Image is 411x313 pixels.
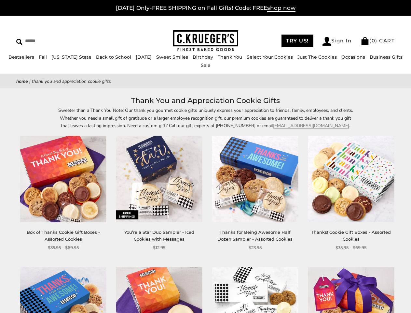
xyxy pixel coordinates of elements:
[32,78,111,84] span: Thank You and Appreciation Cookie Gifts
[48,244,79,251] span: $35.95 - $69.95
[247,54,293,60] a: Select Your Cookies
[16,39,22,45] img: Search
[20,136,106,222] img: Box of Thanks Cookie Gift Boxes - Assorted Cookies
[249,244,262,251] span: $23.95
[361,37,369,45] img: Bag
[297,54,337,60] a: Just The Cookies
[39,54,47,60] a: Fall
[56,107,355,129] p: Sweeter than a Thank You Note! Our thank you gourmet cookie gifts uniquely express your appreciat...
[322,37,352,46] a: Sign In
[116,136,202,222] img: You’re a Star Duo Sampler - Iced Cookies with Messages
[96,54,131,60] a: Back to School
[16,36,103,46] input: Search
[8,54,34,60] a: Bestsellers
[193,54,213,60] a: Birthday
[311,230,391,242] a: Thanks! Cookie Gift Boxes - Assorted Cookies
[27,230,100,242] a: Box of Thanks Cookie Gift Boxes - Assorted Cookies
[201,62,211,68] a: Sale
[341,54,365,60] a: Occasions
[16,78,395,85] nav: breadcrumbs
[218,54,242,60] a: Thank You
[212,136,298,222] img: Thanks for Being Awesome Half Dozen Sampler - Assorted Cookies
[281,35,313,47] a: TRY US!
[16,78,28,84] a: Home
[116,5,295,12] a: [DATE] Only-FREE SHIPPING on Fall Gifts! Code: FREEshop now
[156,54,188,60] a: Sweet Smiles
[361,37,395,44] a: (0) CART
[153,244,165,251] span: $12.95
[322,37,331,46] img: Account
[370,54,403,60] a: Business Gifts
[26,95,385,107] h1: Thank You and Appreciation Cookie Gifts
[336,244,366,251] span: $35.95 - $69.95
[217,230,293,242] a: Thanks for Being Awesome Half Dozen Sampler - Assorted Cookies
[173,30,238,52] img: C.KRUEGER'S
[372,37,376,44] span: 0
[267,5,295,12] span: shop now
[29,78,31,84] span: |
[308,136,394,222] img: Thanks! Cookie Gift Boxes - Assorted Cookies
[136,54,152,60] a: [DATE]
[51,54,91,60] a: [US_STATE] State
[273,123,349,129] a: [EMAIL_ADDRESS][DOMAIN_NAME]
[124,230,194,242] a: You’re a Star Duo Sampler - Iced Cookies with Messages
